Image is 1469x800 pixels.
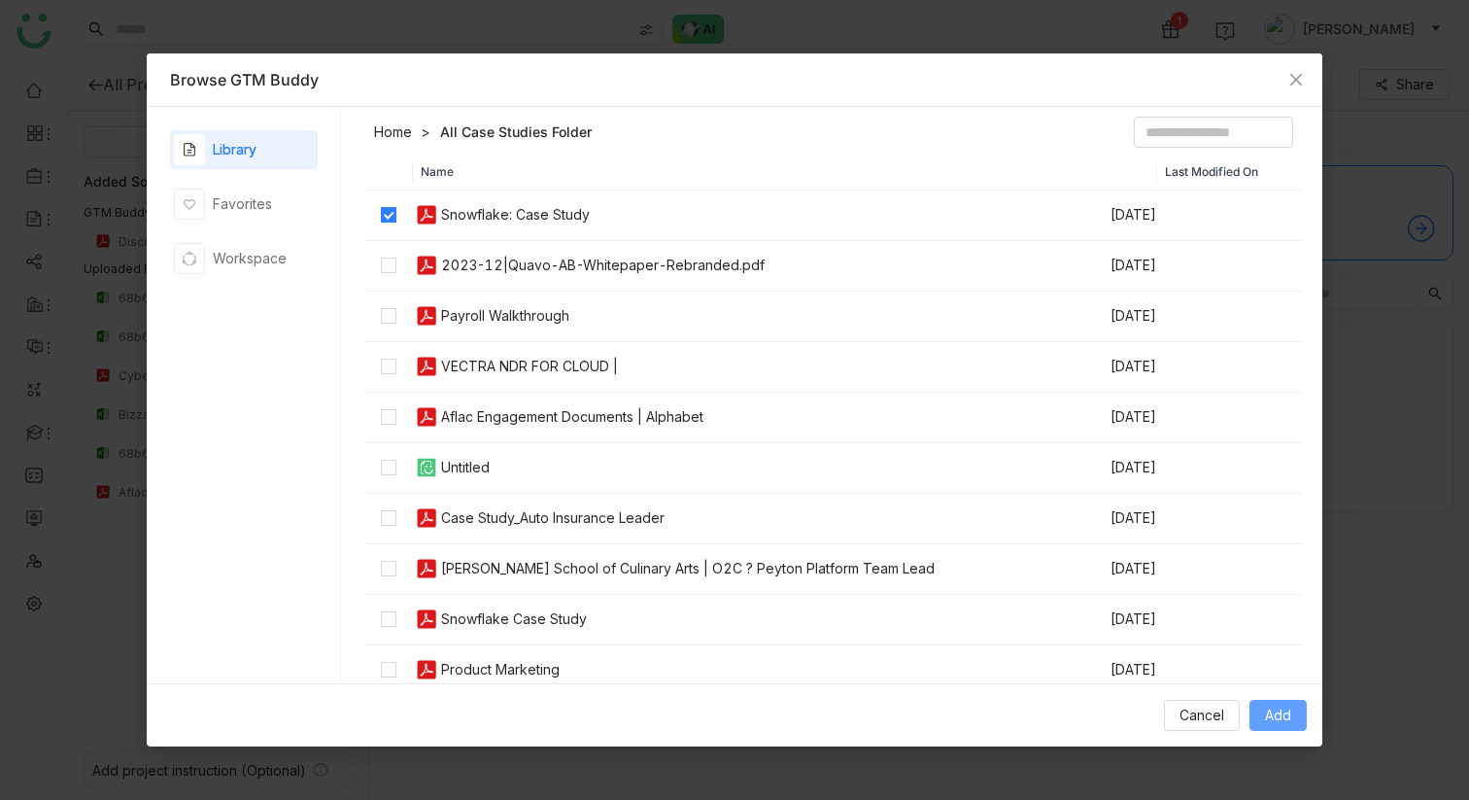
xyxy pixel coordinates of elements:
[170,69,1299,90] div: Browse GTM Buddy
[441,255,765,276] div: 2023-12|Quavo-AB-Whitepaper-Rebranded.pdf
[441,659,560,680] div: Product Marketing
[441,204,590,226] div: Snowflake: Case Study
[1109,494,1254,544] td: [DATE]
[415,254,438,277] img: pdf.svg
[213,139,256,160] div: Library
[441,356,618,377] div: VECTRA NDR FOR CLOUD |
[1109,595,1254,645] td: [DATE]
[441,457,490,478] div: Untitled
[213,193,272,215] div: Favorites
[441,507,665,529] div: Case Study_Auto Insurance Leader
[1109,645,1254,696] td: [DATE]
[1109,443,1254,494] td: [DATE]
[415,203,438,226] img: pdf.svg
[1109,393,1254,443] td: [DATE]
[213,248,287,269] div: Workspace
[415,405,438,429] img: pdf.svg
[415,608,438,631] img: pdf.svg
[415,658,438,681] img: pdf.svg
[415,557,438,580] img: pdf.svg
[413,156,1157,191] th: Name
[1179,705,1224,726] span: Cancel
[1265,705,1291,726] span: Add
[1164,700,1240,731] button: Cancel
[441,305,569,327] div: Payroll Walkthrough
[1109,342,1254,393] td: [DATE]
[1157,156,1303,191] th: Last Modified On
[1270,53,1322,106] button: Close
[1109,191,1254,241] td: [DATE]
[415,355,438,378] img: pdf.svg
[1109,544,1254,595] td: [DATE]
[1109,241,1254,292] td: [DATE]
[441,406,703,428] div: Aflac Engagement Documents | Alphabet
[415,304,438,328] img: pdf.svg
[1109,292,1254,342] td: [DATE]
[374,122,412,142] a: Home
[440,122,592,142] a: All Case Studies Folder
[415,456,438,479] img: paper.svg
[441,558,935,579] div: [PERSON_NAME] School of Culinary Arts | O2C ? Peyton Platform Team Lead
[441,609,587,630] div: Snowflake Case Study
[1249,700,1307,731] button: Add
[415,506,438,530] img: pdf.svg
